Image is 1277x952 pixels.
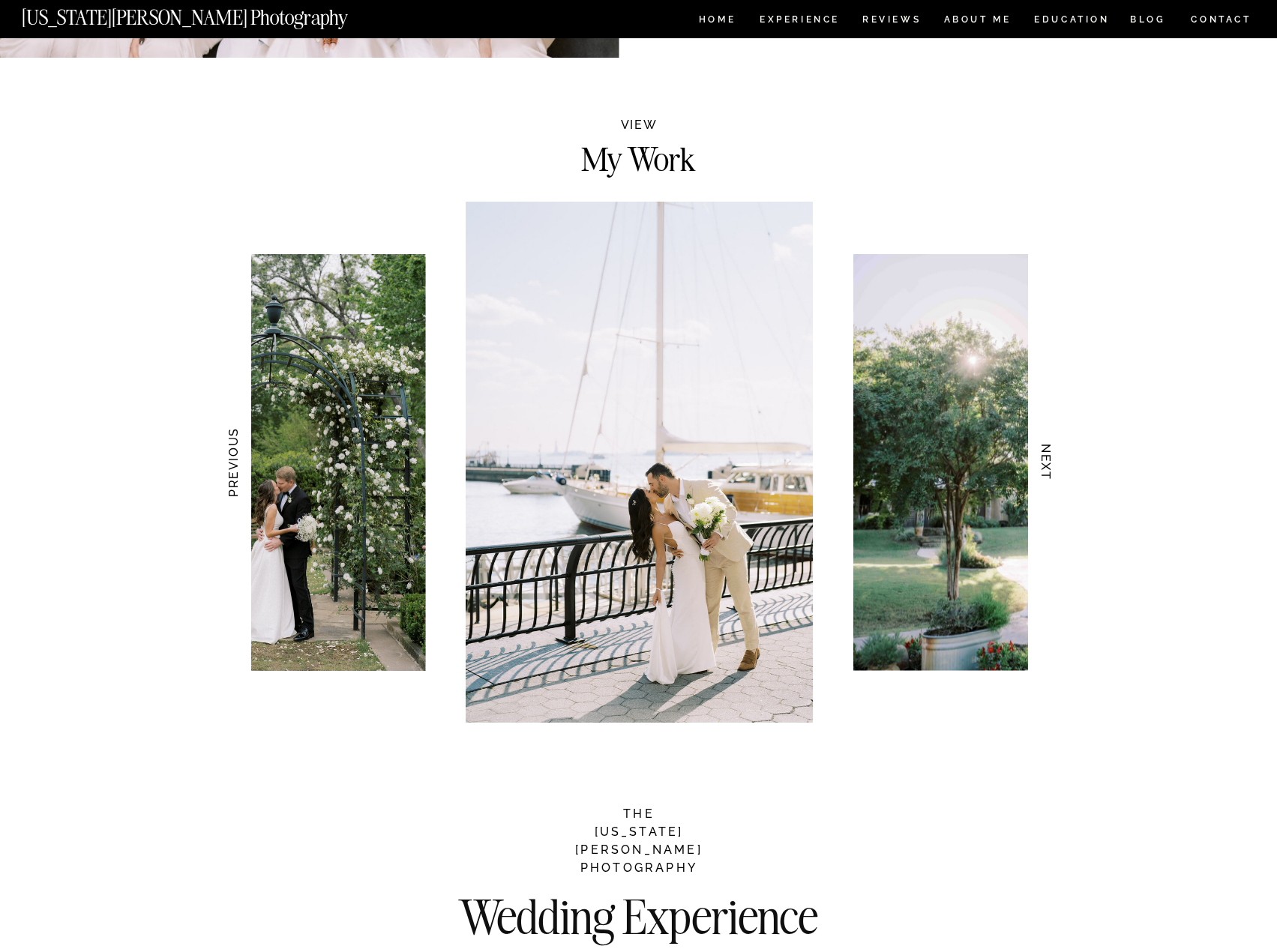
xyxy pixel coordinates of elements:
h2: Wedding Experience [410,893,867,922]
a: [US_STATE][PERSON_NAME] Photography [22,7,398,20]
a: EDUCATION [1033,15,1111,28]
a: BLOG [1130,15,1166,28]
h2: THE [US_STATE][PERSON_NAME] PHOTOGRAPHY [565,805,713,876]
a: REVIEWS [862,15,919,28]
h3: NEXT [1038,415,1054,510]
a: ABOUT ME [943,15,1012,28]
a: HOME [696,15,739,28]
a: Experience [760,15,838,28]
h3: PREVIOUS [224,415,240,510]
a: CONTACT [1190,11,1252,28]
h2: VIEW [603,119,676,136]
h2: My Work [528,142,750,169]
